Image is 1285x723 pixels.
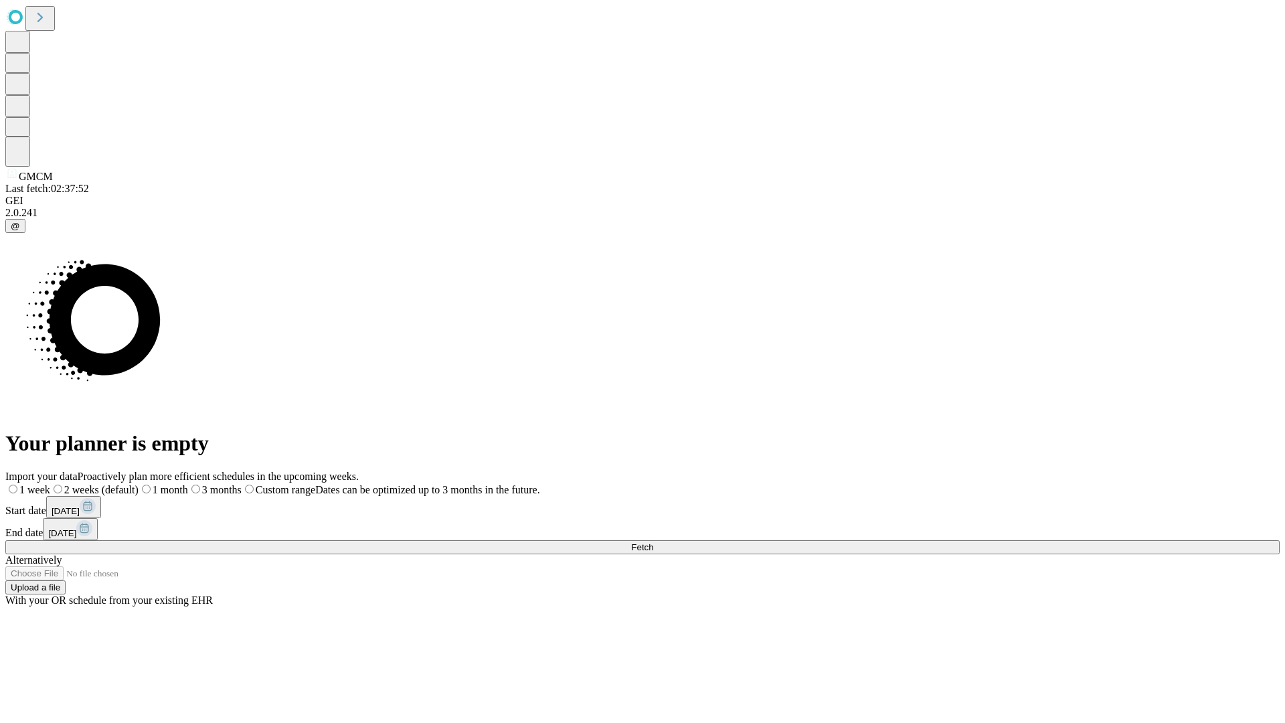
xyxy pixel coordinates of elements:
[5,580,66,594] button: Upload a file
[5,496,1280,518] div: Start date
[315,484,539,495] span: Dates can be optimized up to 3 months in the future.
[245,485,254,493] input: Custom rangeDates can be optimized up to 3 months in the future.
[52,506,80,516] span: [DATE]
[153,484,188,495] span: 1 month
[5,471,78,482] span: Import your data
[11,221,20,231] span: @
[5,540,1280,554] button: Fetch
[142,485,151,493] input: 1 month
[46,496,101,518] button: [DATE]
[5,431,1280,456] h1: Your planner is empty
[9,485,17,493] input: 1 week
[48,528,76,538] span: [DATE]
[256,484,315,495] span: Custom range
[19,484,50,495] span: 1 week
[5,207,1280,219] div: 2.0.241
[19,171,53,182] span: GMCM
[191,485,200,493] input: 3 months
[202,484,242,495] span: 3 months
[78,471,359,482] span: Proactively plan more efficient schedules in the upcoming weeks.
[64,484,139,495] span: 2 weeks (default)
[5,195,1280,207] div: GEI
[54,485,62,493] input: 2 weeks (default)
[631,542,653,552] span: Fetch
[5,518,1280,540] div: End date
[5,219,25,233] button: @
[43,518,98,540] button: [DATE]
[5,594,213,606] span: With your OR schedule from your existing EHR
[5,183,89,194] span: Last fetch: 02:37:52
[5,554,62,566] span: Alternatively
